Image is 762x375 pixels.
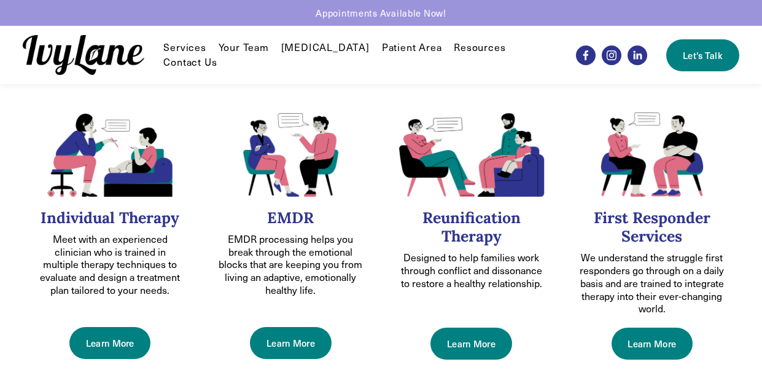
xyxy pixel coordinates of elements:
span: Resources [454,41,505,54]
img: A therapist performing therapy on a first responder [577,112,727,197]
a: Let's Talk [666,39,739,71]
a: folder dropdown [454,41,505,55]
img: A therapist performing individual therapy on a patient/client [36,113,184,197]
a: [MEDICAL_DATA] [281,41,370,55]
a: Learn More [250,327,331,359]
p: We understand the struggle first responders go through on a daily basis and are trained to integr... [577,251,727,315]
a: Learn More [430,328,511,360]
h2: Individual Therapy [36,208,184,227]
p: Meet with an experienced clinician who is trained in multiple therapy techniques to evaluate and ... [36,233,184,297]
a: Contact Us [163,55,217,70]
a: folder dropdown [163,41,206,55]
h2: EMDR [216,208,365,227]
a: Facebook [576,45,596,65]
p: Designed to help families work through conflict and dissonance to restore a healthy relationship. [397,251,546,290]
a: Patient Area [382,41,442,55]
a: Your Team [219,41,269,55]
a: Learn More [612,328,693,360]
p: EMDR processing helps you break through the emotional blocks that are keeping you from living an ... [216,233,365,297]
span: Services [163,41,206,54]
img: A therapist performing reunification therapy with a father and daughter [397,112,546,197]
h2: First Responder Services [577,208,727,245]
a: Learn More [69,327,150,359]
a: LinkedIn [628,45,647,65]
a: Instagram [602,45,621,65]
h2: Reunification Therapy [397,208,546,245]
img: A therapist performing EMDR (Eye Movement Desensitization Reprocessing) on a patient/client [216,113,365,197]
img: Ivy Lane Counseling &mdash; Therapy that works for you [23,35,144,75]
